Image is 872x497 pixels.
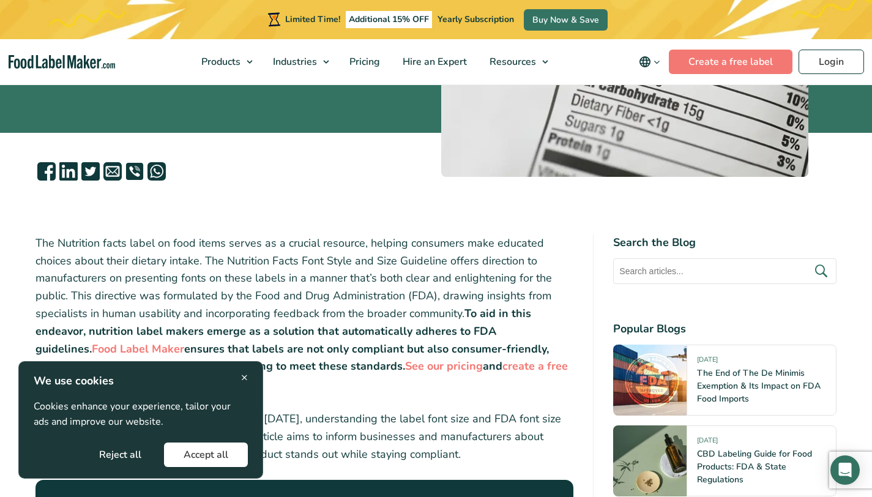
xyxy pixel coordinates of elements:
a: Food Label Maker [92,342,184,356]
p: Cookies enhance your experience, tailor your ads and improve our website. [34,399,248,430]
a: Buy Now & Save [524,9,608,31]
span: Additional 15% OFF [346,11,432,28]
strong: and [483,359,502,373]
a: Hire an Expert [392,39,475,84]
input: Search articles... [613,258,837,284]
span: [DATE] [697,355,718,369]
span: Hire an Expert [399,55,468,69]
span: Pricing [346,55,381,69]
span: Yearly Subscription [438,13,514,25]
span: Resources [486,55,537,69]
strong: ensures that labels are not only compliant but also consumer-friendly, simplifying the process fo... [35,342,549,374]
strong: To aid in this endeavor, nutrition label makers emerge as a solution that automatically adheres t... [35,306,531,356]
a: See our pricing [405,359,483,373]
p: With made in [DATE], understanding the label font size and FDA font size requirements is more cru... [35,410,574,463]
span: Limited Time! [285,13,340,25]
button: Accept all [164,443,248,467]
a: The End of The De Minimis Exemption & Its Impact on FDA Food Imports [697,367,821,405]
strong: We use cookies [34,373,114,388]
span: [DATE] [697,436,718,450]
a: Industries [262,39,335,84]
span: × [241,369,248,386]
a: CBD Labeling Guide for Food Products: FDA & State Regulations [697,448,812,485]
h4: Popular Blogs [613,321,837,337]
p: The Nutrition facts label on food items serves as a crucial resource, helping consumers make educ... [35,234,574,393]
a: Resources [479,39,554,84]
h4: Search the Blog [613,234,837,251]
a: Pricing [338,39,389,84]
a: Create a free label [669,50,792,74]
span: Industries [269,55,318,69]
a: Login [799,50,864,74]
a: Products [190,39,259,84]
div: Open Intercom Messenger [830,455,860,485]
span: Products [198,55,242,69]
button: Reject all [80,443,161,467]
